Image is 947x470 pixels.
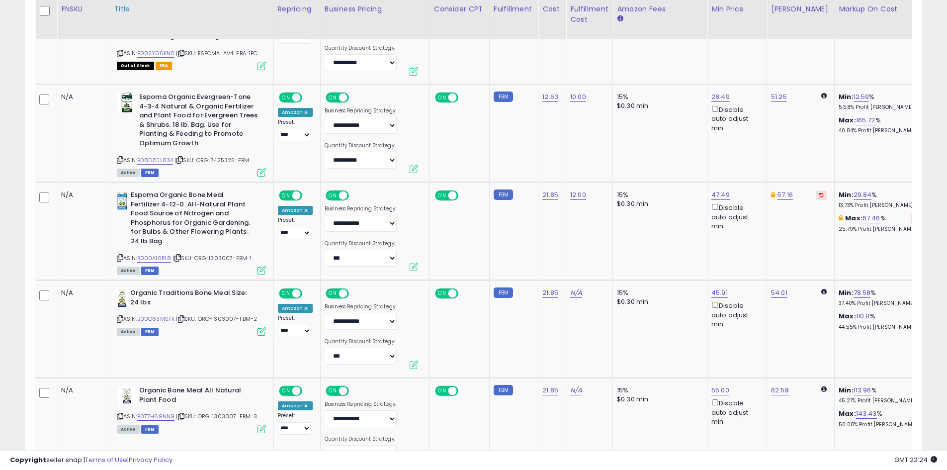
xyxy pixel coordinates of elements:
[114,4,269,14] div: Title
[325,142,397,149] label: Quantity Discount Strategy:
[839,115,856,125] b: Max:
[278,401,313,410] div: Amazon AI
[711,385,729,395] a: 55.00
[278,304,313,313] div: Amazon AI
[711,202,759,231] div: Disable auto adjust min
[327,191,339,200] span: ON
[862,213,880,223] a: 67.46
[117,93,137,112] img: 51AmBQzJNZL._SL40_.jpg
[325,401,397,408] label: Business Repricing Strategy:
[839,311,856,321] b: Max:
[711,397,759,426] div: Disable auto adjust min
[839,93,921,111] div: %
[280,387,292,395] span: ON
[856,311,870,321] a: 110.11
[139,93,260,150] b: Espoma Organic Evergreen-Tone 4-3-4 Natural & Organic Fertilizer and Plant Food for Evergreen Tre...
[327,94,339,102] span: ON
[570,4,608,25] div: Fulfillment Cost
[61,93,102,101] div: N/A
[280,191,292,200] span: ON
[617,395,699,404] div: $0.30 min
[325,45,397,52] label: Quantity Discount Strategy:
[156,62,172,70] span: FBA
[839,409,856,418] b: Max:
[711,92,730,102] a: 28.49
[117,386,266,432] div: ASIN:
[617,101,699,110] div: $0.30 min
[117,386,137,406] img: 51MB5iETjoL._SL40_.jpg
[300,289,316,298] span: OFF
[61,190,102,199] div: N/A
[839,190,854,199] b: Min:
[137,156,173,165] a: B08DZCL834
[61,288,102,297] div: N/A
[278,4,316,14] div: Repricing
[617,93,699,101] div: 15%
[845,213,862,223] b: Max:
[570,92,586,102] a: 10.00
[117,288,266,335] div: ASIN:
[436,94,448,102] span: ON
[494,189,513,200] small: FBM
[839,421,921,428] p: 50.08% Profit [PERSON_NAME]
[139,386,260,407] b: Organic Bone Meal All Natural Plant Food
[278,412,313,435] div: Preset:
[856,115,875,125] a: 165.72
[457,387,473,395] span: OFF
[278,119,313,141] div: Preset:
[280,289,292,298] span: ON
[894,455,937,465] span: 2025-08-13 22:24 GMT
[174,156,249,164] span: | SKU: ORG-7425325-FBM
[10,456,172,465] div: seller snap | |
[617,386,699,395] div: 15%
[129,455,172,465] a: Privacy Policy
[457,191,473,200] span: OFF
[434,4,485,14] div: Consider CPT
[327,289,339,298] span: ON
[777,190,793,200] a: 57.16
[347,94,363,102] span: OFF
[176,49,258,57] span: | SKU: ESPOMA-AV4-FBA-1PC
[117,169,140,177] span: All listings currently available for purchase on Amazon
[771,288,787,298] a: 54.01
[325,240,397,247] label: Quantity Discount Strategy:
[137,49,175,58] a: B002Y06KN0
[771,4,830,14] div: [PERSON_NAME]
[839,116,921,134] div: %
[278,217,313,239] div: Preset:
[542,190,558,200] a: 21.85
[176,315,257,323] span: | SKU: ORG-1303007-FBM-2
[61,4,106,14] div: FNSKU
[10,455,46,465] strong: Copyright
[325,205,397,212] label: Business Repricing Strategy:
[570,288,582,298] a: N/A
[278,206,313,215] div: Amazon AI
[117,425,140,434] span: All listings currently available for purchase on Amazon
[325,303,397,310] label: Business Repricing Strategy:
[711,104,759,133] div: Disable auto adjust min
[300,387,316,395] span: OFF
[617,199,699,208] div: $0.30 min
[839,312,921,330] div: %
[711,4,763,14] div: Min Price
[347,387,363,395] span: OFF
[278,108,313,117] div: Amazon AI
[325,338,397,345] label: Quantity Discount Strategy:
[131,190,252,248] b: Espoma Organic Bone Meal Fertilizer 4-12-0. All-Natural Plant Food Source of Nitrogen and Phospho...
[542,385,558,395] a: 21.85
[494,287,513,298] small: FBM
[137,254,172,263] a: B000A10PL8
[325,107,397,114] label: Business Repricing Strategy:
[854,385,871,395] a: 113.96
[141,267,159,275] span: FBM
[61,386,102,395] div: N/A
[839,127,921,134] p: 40.84% Profit [PERSON_NAME]
[141,169,159,177] span: FBM
[617,4,703,14] div: Amazon Fees
[117,328,140,336] span: All listings currently available for purchase on Amazon
[137,315,175,323] a: B00Q63MSFK
[839,4,925,14] div: Markup on Cost
[617,288,699,297] div: 15%
[570,385,582,395] a: N/A
[839,386,921,404] div: %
